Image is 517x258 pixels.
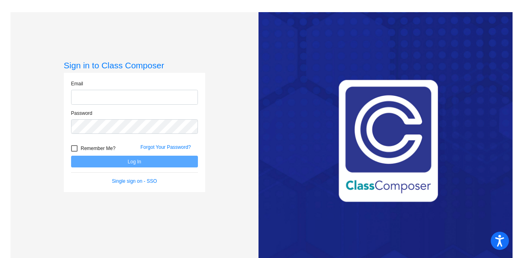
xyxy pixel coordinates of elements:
[64,60,205,70] h3: Sign in to Class Composer
[141,144,191,150] a: Forgot Your Password?
[81,144,116,153] span: Remember Me?
[71,156,198,167] button: Log In
[71,80,83,87] label: Email
[71,110,92,117] label: Password
[112,178,157,184] a: Single sign on - SSO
